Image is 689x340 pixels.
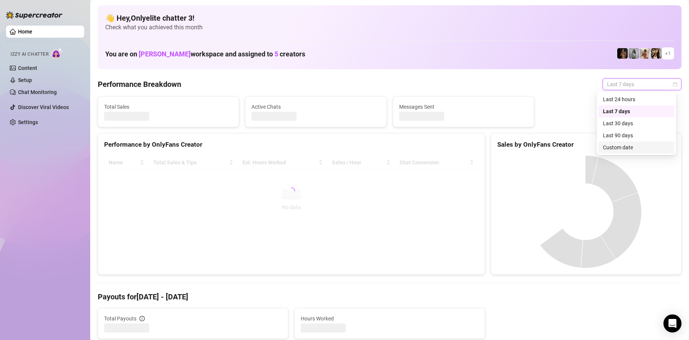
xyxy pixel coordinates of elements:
[105,50,305,58] h1: You are on workspace and assigned to creators
[598,129,674,141] div: Last 90 days
[673,82,677,87] span: calendar
[18,104,69,110] a: Discover Viral Videos
[603,143,670,152] div: Custom date
[274,50,278,58] span: 5
[98,79,181,90] h4: Performance Breakdown
[640,48,650,59] img: Green
[11,51,48,58] span: Izzy AI Chatter
[598,105,674,117] div: Last 7 days
[18,29,32,35] a: Home
[6,11,62,19] img: logo-BBDzfeDw.svg
[139,316,145,321] span: info-circle
[603,119,670,127] div: Last 30 days
[603,131,670,140] div: Last 90 days
[301,314,479,323] span: Hours Worked
[251,103,380,111] span: Active Chats
[617,48,628,59] img: the_bohema
[98,291,681,302] h4: Payouts for [DATE] - [DATE]
[105,13,674,23] h4: 👋 Hey, Onlyelite chatter 3 !
[105,23,674,32] span: Check what you achieved this month
[139,50,191,58] span: [PERSON_NAME]
[663,314,681,332] div: Open Intercom Messenger
[104,103,233,111] span: Total Sales
[51,48,63,59] img: AI Chatter
[288,187,295,195] span: loading
[598,93,674,105] div: Last 24 hours
[104,314,136,323] span: Total Payouts
[603,107,670,115] div: Last 7 days
[18,119,38,125] a: Settings
[18,89,57,95] a: Chat Monitoring
[607,79,677,90] span: Last 7 days
[651,48,662,59] img: AdelDahan
[497,140,675,150] div: Sales by OnlyFans Creator
[399,103,528,111] span: Messages Sent
[18,65,37,71] a: Content
[104,140,479,150] div: Performance by OnlyFans Creator
[598,117,674,129] div: Last 30 days
[603,95,670,103] div: Last 24 hours
[598,141,674,153] div: Custom date
[665,49,671,58] span: + 1
[628,48,639,59] img: A
[18,77,32,83] a: Setup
